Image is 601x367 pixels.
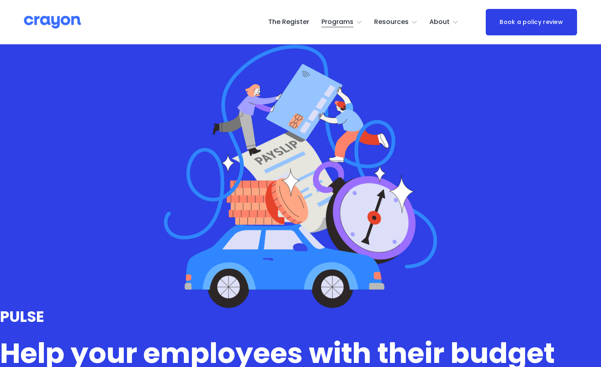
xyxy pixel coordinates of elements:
[429,16,450,28] span: About
[321,16,362,29] a: folder dropdown
[24,15,81,29] img: Crayon
[429,16,459,29] a: folder dropdown
[486,9,577,35] a: Book a policy review
[268,16,309,29] a: The Register
[321,16,353,28] span: Programs
[374,16,418,29] a: folder dropdown
[374,16,409,28] span: Resources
